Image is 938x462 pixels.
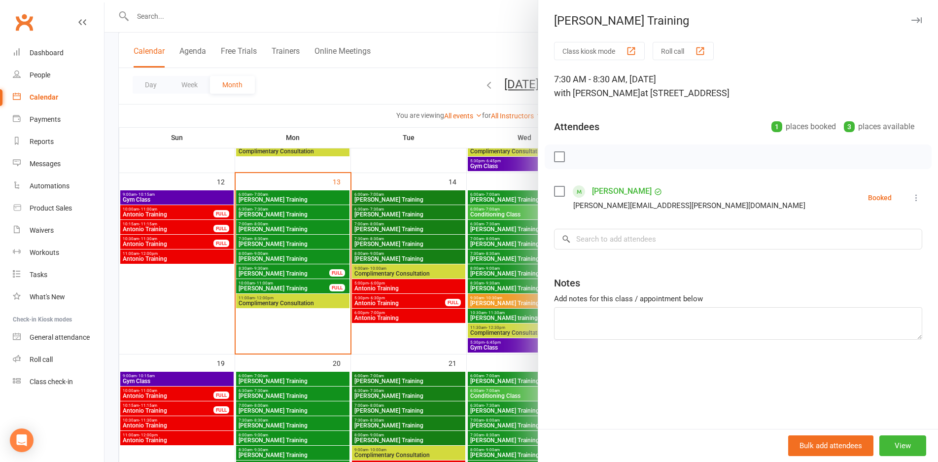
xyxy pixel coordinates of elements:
[13,86,104,108] a: Calendar
[771,121,782,132] div: 1
[30,271,47,279] div: Tasks
[30,333,90,341] div: General attendance
[554,88,640,98] span: with [PERSON_NAME]
[13,326,104,349] a: General attendance kiosk mode
[13,242,104,264] a: Workouts
[30,293,65,301] div: What's New
[30,182,69,190] div: Automations
[13,371,104,393] a: Class kiosk mode
[30,249,59,256] div: Workouts
[554,72,922,100] div: 7:30 AM - 8:30 AM, [DATE]
[13,131,104,153] a: Reports
[30,93,58,101] div: Calendar
[13,175,104,197] a: Automations
[30,355,53,363] div: Roll call
[771,120,836,134] div: places booked
[13,264,104,286] a: Tasks
[30,49,64,57] div: Dashboard
[554,120,599,134] div: Attendees
[573,199,805,212] div: [PERSON_NAME][EMAIL_ADDRESS][PERSON_NAME][DOMAIN_NAME]
[653,42,714,60] button: Roll call
[13,153,104,175] a: Messages
[844,120,914,134] div: places available
[13,42,104,64] a: Dashboard
[13,108,104,131] a: Payments
[879,435,926,456] button: View
[13,349,104,371] a: Roll call
[13,286,104,308] a: What's New
[788,435,873,456] button: Bulk add attendees
[844,121,855,132] div: 3
[30,115,61,123] div: Payments
[554,229,922,249] input: Search to add attendees
[592,183,652,199] a: [PERSON_NAME]
[640,88,730,98] span: at [STREET_ADDRESS]
[30,160,61,168] div: Messages
[30,226,54,234] div: Waivers
[30,71,50,79] div: People
[12,10,36,35] a: Clubworx
[10,428,34,452] div: Open Intercom Messenger
[868,194,892,201] div: Booked
[30,378,73,386] div: Class check-in
[554,276,580,290] div: Notes
[554,42,645,60] button: Class kiosk mode
[30,204,72,212] div: Product Sales
[13,64,104,86] a: People
[538,14,938,28] div: [PERSON_NAME] Training
[554,293,922,305] div: Add notes for this class / appointment below
[13,219,104,242] a: Waivers
[30,138,54,145] div: Reports
[13,197,104,219] a: Product Sales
